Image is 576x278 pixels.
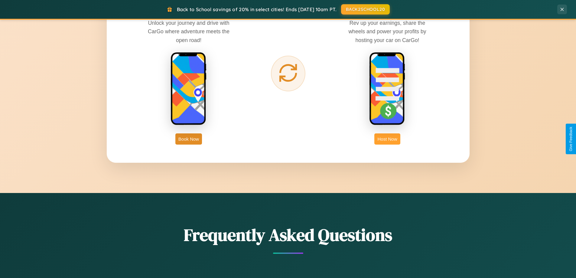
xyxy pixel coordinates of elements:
button: BACK2SCHOOL20 [341,4,390,15]
button: Book Now [175,133,202,145]
p: Unlock your journey and drive with CarGo where adventure meets the open road! [143,19,234,44]
span: Back to School savings of 20% in select cities! Ends [DATE] 10am PT. [177,6,337,12]
h2: Frequently Asked Questions [107,223,470,247]
div: Give Feedback [569,127,573,151]
img: rent phone [171,52,207,126]
p: Rev up your earnings, share the wheels and power your profits by hosting your car on CarGo! [342,19,433,44]
img: host phone [369,52,405,126]
button: Host Now [374,133,400,145]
